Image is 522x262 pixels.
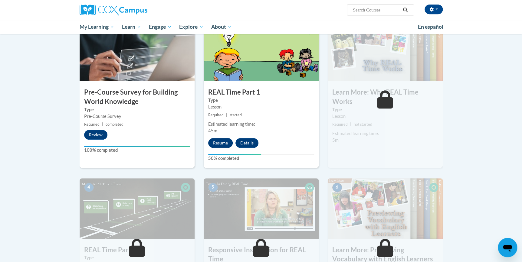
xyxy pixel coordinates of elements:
[235,138,258,148] button: Details
[208,121,314,128] div: Estimated learning time:
[208,183,218,192] span: 5
[207,20,236,34] a: About
[208,104,314,110] div: Lesson
[80,178,195,239] img: Course Image
[149,23,172,31] span: Engage
[80,88,195,106] h3: Pre-Course Survey for Building World Knowledge
[332,130,438,137] div: Estimated learning time:
[179,23,203,31] span: Explore
[230,113,242,117] span: started
[354,122,372,127] span: not started
[71,20,452,34] div: Main menu
[84,113,190,120] div: Pre-Course Survey
[84,122,100,127] span: Required
[118,20,145,34] a: Learn
[332,137,339,143] span: 5m
[80,5,195,15] a: Cox Campus
[401,6,410,14] button: Search
[208,97,314,104] label: Type
[208,128,217,133] span: 45m
[208,138,233,148] button: Resume
[84,146,190,147] div: Your progress
[332,113,438,120] div: Lesson
[84,183,94,192] span: 4
[122,23,141,31] span: Learn
[332,106,438,113] label: Type
[332,183,342,192] span: 6
[79,23,114,31] span: My Learning
[352,6,401,14] input: Search Courses
[498,238,517,257] iframe: Button to launch messaging window
[175,20,207,34] a: Explore
[350,122,351,127] span: |
[211,23,232,31] span: About
[84,130,107,140] button: Review
[84,106,190,113] label: Type
[414,21,447,33] a: En español
[106,122,123,127] span: completed
[425,5,443,14] button: Account Settings
[204,21,319,81] img: Course Image
[80,5,147,15] img: Cox Campus
[208,155,314,162] label: 50% completed
[208,154,261,155] div: Your progress
[328,88,443,106] h3: Learn More: Why REAL Time Works
[332,122,348,127] span: Required
[328,178,443,239] img: Course Image
[84,254,190,261] label: Type
[226,113,227,117] span: |
[208,113,224,117] span: Required
[76,20,118,34] a: My Learning
[84,147,190,154] label: 100% completed
[328,21,443,81] img: Course Image
[80,245,195,255] h3: REAL Time Part 2
[102,122,103,127] span: |
[145,20,176,34] a: Engage
[204,178,319,239] img: Course Image
[204,88,319,97] h3: REAL Time Part 1
[80,21,195,81] img: Course Image
[418,24,443,30] span: En español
